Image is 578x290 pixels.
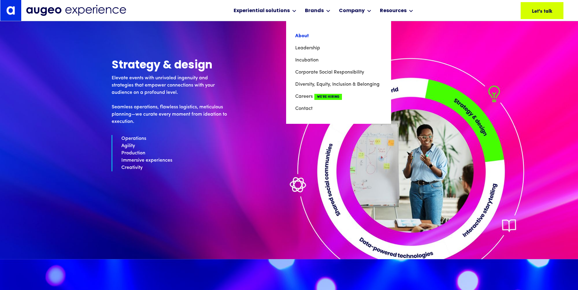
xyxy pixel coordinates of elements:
a: Corporate Social Responsibility [295,66,382,78]
span: We're Hiring [314,94,342,100]
a: Let's talk [521,2,563,19]
nav: Company [286,21,391,124]
a: Incubation [295,54,382,66]
a: Diversity, Equity, Inclusion & Belonging [295,78,382,91]
div: Brands [305,7,324,15]
a: Leadership [295,42,382,54]
div: Company [339,7,365,15]
a: Contact [295,103,382,115]
div: Resources [380,7,407,15]
a: About [295,30,382,42]
img: Augeo Experience business unit full logo in midnight blue. [26,5,126,16]
a: CareersWe're Hiring [295,91,382,103]
img: Augeo's "a" monogram decorative logo in white. [6,6,15,15]
div: Experiential solutions [234,7,290,15]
